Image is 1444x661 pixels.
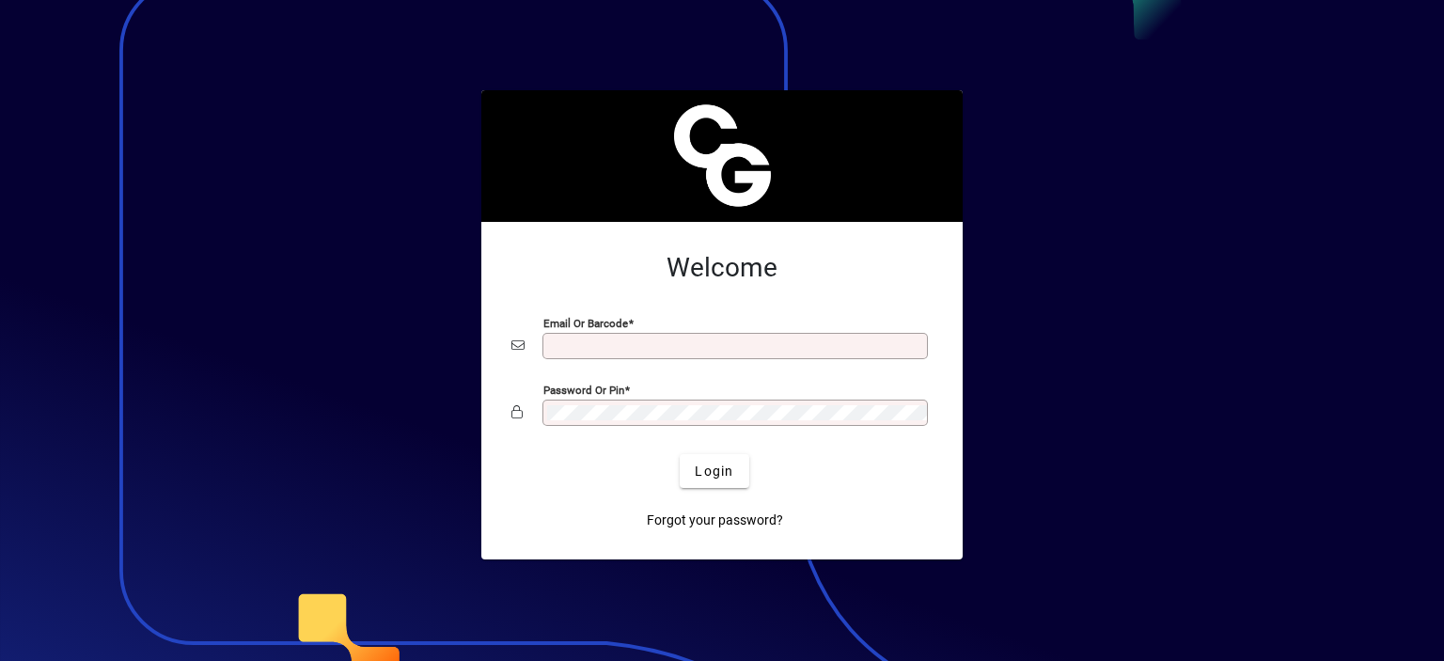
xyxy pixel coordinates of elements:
[543,317,628,330] mat-label: Email or Barcode
[543,384,624,397] mat-label: Password or Pin
[639,503,791,537] a: Forgot your password?
[695,462,733,481] span: Login
[680,454,748,488] button: Login
[511,252,933,284] h2: Welcome
[647,511,783,530] span: Forgot your password?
